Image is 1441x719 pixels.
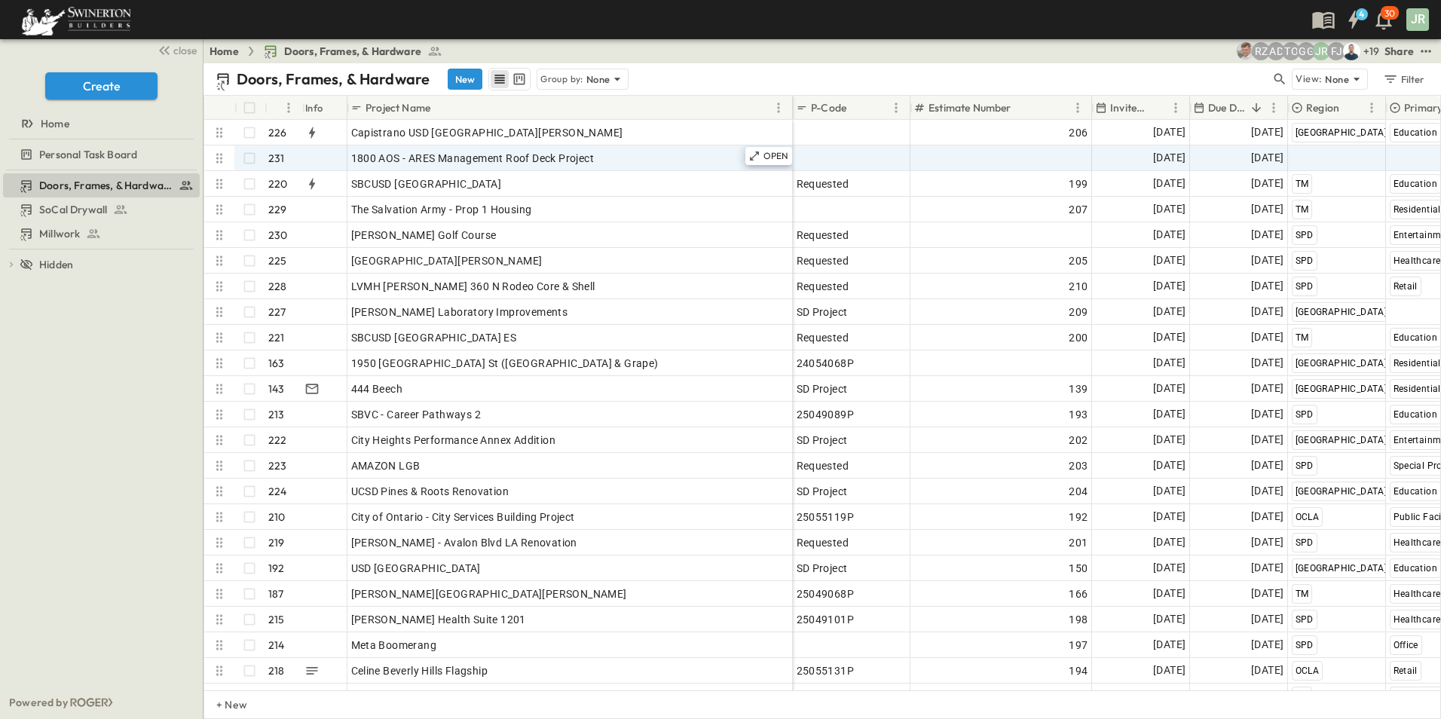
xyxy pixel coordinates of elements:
[1394,665,1418,676] span: Retail
[1153,149,1186,167] span: [DATE]
[268,407,285,422] p: 213
[268,125,287,140] p: 226
[1267,42,1285,60] div: Alyssa De Robertis (aderoberti@swinerton.com)
[3,173,200,197] div: Doors, Frames, & Hardwaretest
[1394,384,1441,394] span: Residential
[433,99,450,116] button: Sort
[268,484,287,499] p: 224
[284,44,421,59] span: Doors, Frames, & Hardware
[1342,99,1359,116] button: Sort
[540,72,583,87] p: Group by:
[351,484,509,499] span: UCSD Pines & Roots Renovation
[797,458,849,473] span: Requested
[351,228,497,243] span: [PERSON_NAME] Golf Course
[3,175,197,196] a: Doors, Frames, & Hardware
[1014,99,1031,116] button: Sort
[351,279,595,294] span: LVMH [PERSON_NAME] 360 N Rodeo Core & Shell
[797,689,855,704] span: 25055118P
[1363,44,1378,59] p: + 19
[797,484,848,499] span: SD Project
[268,151,285,166] p: 231
[268,612,285,627] p: 215
[1394,486,1438,497] span: Education
[1069,689,1088,704] span: 179
[268,509,286,525] p: 210
[797,356,855,371] span: 24054068P
[1312,42,1330,60] div: Joshua Russell (joshua.russell@swinerton.com)
[1251,405,1283,423] span: [DATE]
[1251,636,1283,653] span: [DATE]
[1296,179,1309,189] span: TM
[1150,99,1167,116] button: Sort
[1069,253,1088,268] span: 205
[1251,687,1283,705] span: [DATE]
[351,689,616,704] span: [GEOGRAPHIC_DATA] [GEOGRAPHIC_DATA] Structure
[1282,42,1300,60] div: Travis Osterloh (travis.osterloh@swinerton.com)
[351,176,502,191] span: SBCUSD [GEOGRAPHIC_DATA]
[1248,99,1265,116] button: Sort
[268,176,288,191] p: 220
[1251,457,1283,474] span: [DATE]
[1251,226,1283,243] span: [DATE]
[1384,8,1395,20] p: 30
[1296,281,1314,292] span: SPD
[1339,6,1369,33] button: 4
[1153,277,1186,295] span: [DATE]
[797,433,848,448] span: SD Project
[1296,409,1314,420] span: SPD
[811,100,846,115] p: P-Code
[1405,7,1430,32] button: JR
[39,202,107,217] span: SoCal Drywall
[1306,100,1339,115] p: Region
[3,142,200,167] div: Personal Task Boardtest
[268,253,287,268] p: 225
[797,407,855,422] span: 25049089P
[849,99,866,116] button: Sort
[1296,255,1314,266] span: SPD
[1069,535,1088,550] span: 201
[797,304,848,320] span: SD Project
[366,100,430,115] p: Project Name
[1251,508,1283,525] span: [DATE]
[1296,230,1314,240] span: SPD
[1325,72,1349,87] p: None
[1153,662,1186,679] span: [DATE]
[3,223,197,244] a: Millwork
[1251,380,1283,397] span: [DATE]
[3,199,197,220] a: SoCal Drywall
[1069,330,1088,345] span: 200
[797,176,849,191] span: Requested
[1296,204,1309,215] span: TM
[268,279,287,294] p: 228
[797,663,855,678] span: 25055131P
[1394,332,1438,343] span: Education
[3,144,197,165] a: Personal Task Board
[263,44,442,59] a: Doors, Frames, & Hardware
[1153,200,1186,218] span: [DATE]
[1153,431,1186,448] span: [DATE]
[268,535,285,550] p: 219
[268,304,286,320] p: 227
[1296,486,1387,497] span: [GEOGRAPHIC_DATA]
[1153,457,1186,474] span: [DATE]
[797,381,848,396] span: SD Project
[1153,405,1186,423] span: [DATE]
[1252,42,1270,60] div: Robert Zeilinger (robert.zeilinger@swinerton.com)
[1251,534,1283,551] span: [DATE]
[1251,662,1283,679] span: [DATE]
[1153,610,1186,628] span: [DATE]
[586,72,610,87] p: None
[1296,358,1387,369] span: [GEOGRAPHIC_DATA]
[351,612,526,627] span: [PERSON_NAME] Health Suite 1201
[1069,586,1088,601] span: 166
[1394,255,1441,266] span: Healthcare
[1153,175,1186,192] span: [DATE]
[1296,435,1387,445] span: [GEOGRAPHIC_DATA]
[1069,176,1088,191] span: 199
[1296,614,1314,625] span: SPD
[769,99,788,117] button: Menu
[351,330,517,345] span: SBCUSD [GEOGRAPHIC_DATA] ES
[210,44,239,59] a: Home
[268,689,289,704] p: 200
[351,433,556,448] span: City Heights Performance Annex Addition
